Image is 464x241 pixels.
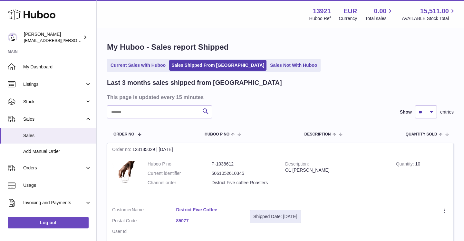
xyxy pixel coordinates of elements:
dt: Huboo P no [148,161,212,167]
div: O1 [PERSON_NAME] [285,167,386,173]
dd: District Five coffee Roasters [212,180,276,186]
h2: Last 3 months sales shipped from [GEOGRAPHIC_DATA] [107,78,282,87]
a: 85077 [176,218,240,224]
td: 10 [391,156,453,202]
span: Customer [112,207,132,212]
span: My Dashboard [23,64,92,70]
a: Sales Shipped From [GEOGRAPHIC_DATA] [169,60,266,71]
a: 0.00 Total sales [365,7,394,22]
span: Order No [113,132,134,136]
span: Sales [23,116,85,122]
dt: Current identifier [148,170,212,176]
strong: Quantity [396,161,415,168]
span: Add Manual Order [23,148,92,155]
div: Shipped Date: [DATE] [253,214,297,220]
span: Listings [23,81,85,87]
span: AVAILABLE Stock Total [402,15,456,22]
dd: 5061052610345 [212,170,276,176]
dt: Channel order [148,180,212,186]
span: 15,511.00 [420,7,449,15]
span: Quantity Sold [406,132,437,136]
span: Total sales [365,15,394,22]
dt: Name [112,207,176,215]
label: Show [400,109,412,115]
a: 15,511.00 AVAILABLE Stock Total [402,7,456,22]
strong: EUR [343,7,357,15]
span: entries [440,109,454,115]
span: Sales [23,133,92,139]
a: District Five Coffee [176,207,240,213]
div: Currency [339,15,357,22]
span: Huboo P no [205,132,229,136]
h3: This page is updated every 15 minutes [107,94,452,101]
span: Stock [23,99,85,105]
strong: Description [285,161,309,168]
strong: Order no [112,147,132,154]
span: Orders [23,165,85,171]
span: Invoicing and Payments [23,200,85,206]
span: Description [304,132,331,136]
img: europe@orea.uk [8,33,17,42]
span: [EMAIL_ADDRESS][PERSON_NAME][DOMAIN_NAME] [24,38,129,43]
div: Huboo Ref [309,15,331,22]
div: 123185029 | [DATE] [107,143,453,156]
span: 0.00 [374,7,387,15]
div: [PERSON_NAME] [24,31,82,44]
a: Log out [8,217,89,228]
dt: Postal Code [112,218,176,226]
span: Usage [23,182,92,188]
a: Current Sales with Huboo [108,60,168,71]
h1: My Huboo - Sales report Shipped [107,42,454,52]
strong: 13921 [313,7,331,15]
a: Sales Not With Huboo [268,60,319,71]
img: 1742782644.png [112,161,138,196]
dt: User Id [112,228,176,235]
dd: P-1038612 [212,161,276,167]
